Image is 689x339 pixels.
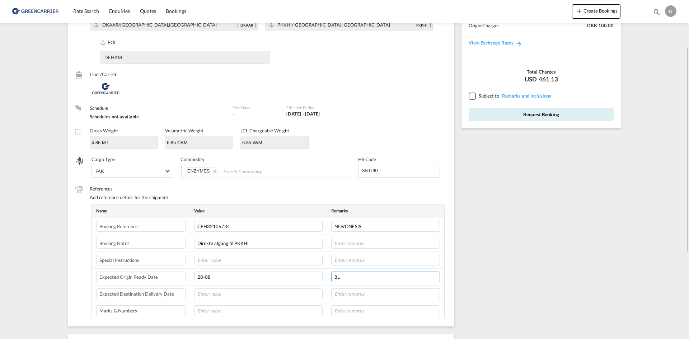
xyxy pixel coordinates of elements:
div: N [665,5,676,17]
button: Request Booking [469,108,614,121]
input: Enter label [96,288,186,299]
div: FAK [95,168,104,174]
input: Enter label [96,255,186,265]
a: View Exchange Rates [461,33,530,53]
input: Enter remarks [331,221,440,232]
input: Enter value [194,238,323,249]
span: DKAAR/Aarhus,Europe [102,22,217,28]
span: Quotes [140,8,156,14]
th: Name [92,204,190,218]
input: Enter remarks [331,238,440,249]
button: icon-plus 400-fgCreate Bookings [572,4,620,19]
label: Free Days [233,105,279,110]
button: Remove ENZYMES [208,168,219,175]
input: Enter value [194,305,323,316]
span: Rate Search [73,8,99,14]
md-icon: icon-arrow-right [515,40,522,47]
div: DKAAR [238,21,256,28]
div: Total Charges [469,69,614,75]
div: - [233,110,234,117]
md-select: Select Cargo type: FAK [92,165,173,178]
label: LCL Chargeable Weight [240,128,289,133]
div: DEHAM [101,54,122,61]
img: Greencarrier Consolidators [90,80,122,98]
input: Chips input. [223,166,289,177]
md-icon: icon-magnify [653,8,661,16]
input: Enter label [96,238,186,249]
label: Gross Weight [90,128,118,133]
span: Subject to [479,93,499,99]
input: Enter value [194,272,323,282]
th: Value [190,204,327,218]
input: Enter value [194,221,323,232]
input: Enter remarks [331,288,440,299]
input: Enter label [96,305,186,316]
label: References [90,185,447,192]
label: Schedule [90,105,225,111]
label: Cargo Type [92,156,173,163]
input: Enter label [96,272,186,282]
input: Enter remarks [331,272,440,282]
input: Enter HS Code [361,165,440,176]
span: PKKHI/Karachi,Asia Pacific [277,22,390,28]
div: Schedules not available. [90,113,225,120]
th: Remarks [327,204,444,218]
div: 01 Jul 2025 - 30 Sep 2025 [286,110,320,117]
md-chips-wrap: Chips container. Use arrow keys to select chips. [181,165,351,178]
input: Enter value [194,288,323,299]
md-icon: icon-plus 400-fg [575,6,583,15]
label: Effective Period [286,105,351,110]
div: USD [469,75,614,84]
md-icon: /assets/icons/custom/liner-aaa8ad.svg [75,71,83,79]
span: REMARKSINCLUSIONS [500,93,551,99]
div: ENZYMES. Press delete to remove this chip. [187,168,211,175]
img: b0b18ec08afe11efb1d4932555f5f09d.png [11,3,59,19]
input: Enter label [96,221,186,232]
label: HS Code [358,156,440,163]
label: Liner/Carrier [90,71,225,77]
div: Origin Charges [469,22,500,29]
label: Commodity [181,156,351,163]
span: ENZYMES [187,168,210,174]
input: Enter value [194,255,323,265]
input: Enter remarks [331,255,440,265]
label: Volumetric Weight [165,128,203,133]
div: DKK 100.00 [587,22,614,29]
span: Enquiries [109,8,130,14]
input: Enter remarks [331,305,440,316]
div: Greencarrier Consolidators [90,80,225,98]
label: POL [100,39,270,47]
div: Add reference details for the shipment [90,194,447,201]
span: 461.13 [539,75,558,84]
span: Bookings [166,8,186,14]
div: PKKHI [413,21,431,28]
div: icon-magnify [653,8,661,19]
